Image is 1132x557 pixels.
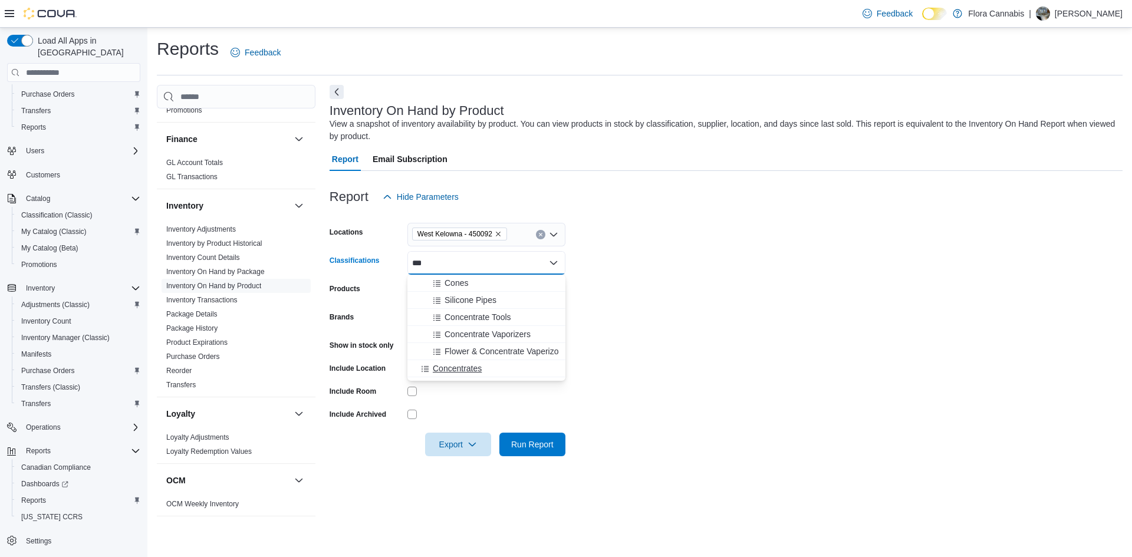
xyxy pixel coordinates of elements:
span: Transfers [17,397,140,411]
button: My Catalog (Classic) [12,223,145,240]
h3: Report [330,190,368,204]
button: Silicone Pipes [407,292,565,309]
a: Reports [17,493,51,507]
span: Inventory Transactions [166,295,238,305]
span: Report [332,147,358,171]
button: Purchase Orders [12,86,145,103]
span: Inventory [21,281,140,295]
a: Inventory Count Details [166,253,240,262]
span: Purchase Orders [166,352,220,361]
span: Catalog [21,192,140,206]
button: Settings [2,532,145,549]
span: Flower & Concentrate Vaperizors [445,345,565,357]
a: Inventory On Hand by Package [166,268,265,276]
a: GL Transactions [166,173,218,181]
span: Purchase Orders [17,87,140,101]
span: Feedback [245,47,281,58]
a: Settings [21,534,56,548]
label: Classifications [330,256,380,265]
button: Inventory [166,200,289,212]
span: Manifests [21,350,51,359]
p: | [1029,6,1031,21]
a: Inventory by Product Historical [166,239,262,248]
span: Washington CCRS [17,510,140,524]
a: Promotions [17,258,62,272]
span: Transfers [166,380,196,390]
span: Customers [21,167,140,182]
span: Promotions [17,258,140,272]
a: Dashboards [17,477,73,491]
button: Operations [2,419,145,436]
a: Customers [21,168,65,182]
button: Catalog [21,192,55,206]
div: View a snapshot of inventory availability by product. You can view products in stock by classific... [330,118,1117,143]
a: Transfers (Classic) [17,380,85,394]
button: Reports [12,119,145,136]
label: Show in stock only [330,341,394,350]
button: OCM [292,473,306,487]
div: OCM [157,497,315,516]
span: Reports [26,446,51,456]
span: Inventory On Hand by Package [166,267,265,276]
span: Transfers (Classic) [21,383,80,392]
span: Inventory Count [21,317,71,326]
label: Locations [330,228,363,237]
button: Finance [166,133,289,145]
a: Purchase Orders [17,87,80,101]
span: Purchase Orders [17,364,140,378]
span: Cones [445,277,468,289]
span: Load All Apps in [GEOGRAPHIC_DATA] [33,35,140,58]
span: My Catalog (Beta) [21,243,78,253]
span: Classification (Classic) [21,210,93,220]
button: [US_STATE] CCRS [12,509,145,525]
span: My Catalog (Classic) [17,225,140,239]
a: Inventory Transactions [166,296,238,304]
button: Canadian Compliance [12,459,145,476]
a: GL Account Totals [166,159,223,167]
button: Reports [12,492,145,509]
button: Transfers [12,103,145,119]
a: Inventory Adjustments [166,225,236,233]
span: Reports [17,120,140,134]
span: GL Account Totals [166,158,223,167]
button: Reports [21,444,55,458]
button: Open list of options [549,230,558,239]
a: Purchase Orders [17,364,80,378]
span: Package Details [166,309,218,319]
span: Reports [21,123,46,132]
span: Transfers [17,104,140,118]
button: Promotions [12,256,145,273]
span: Users [26,146,44,156]
button: Inventory Count [12,313,145,329]
span: Concentrate Vaporizers [445,328,531,340]
button: Purchase Orders [12,362,145,379]
span: Transfers (Classic) [17,380,140,394]
button: Flower & Concentrate Vaperizors [407,343,565,360]
span: West Kelowna - 450092 [412,228,507,240]
button: Inventory [2,280,145,296]
a: Transfers [166,381,196,389]
span: Hide Parameters [397,191,459,203]
a: OCM Weekly Inventory [166,500,239,508]
button: Concentrates [407,360,565,377]
button: Loyalty [166,408,289,420]
a: Transfers [17,104,55,118]
a: Inventory Count [17,314,76,328]
button: Concentrate Tools [407,309,565,326]
label: Include Room [330,387,376,396]
label: Include Archived [330,410,386,419]
a: Reports [17,120,51,134]
span: Concentrate Tools [445,311,511,323]
label: Products [330,284,360,294]
span: Promotions [166,106,202,115]
a: Adjustments (Classic) [17,298,94,312]
button: Transfers [12,395,145,412]
span: OCM Weekly Inventory [166,499,239,509]
a: Product Expirations [166,338,228,347]
span: Customers [26,170,60,180]
span: Operations [26,423,61,432]
a: My Catalog (Classic) [17,225,91,239]
button: OCM [166,474,289,486]
span: Run Report [511,439,554,450]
